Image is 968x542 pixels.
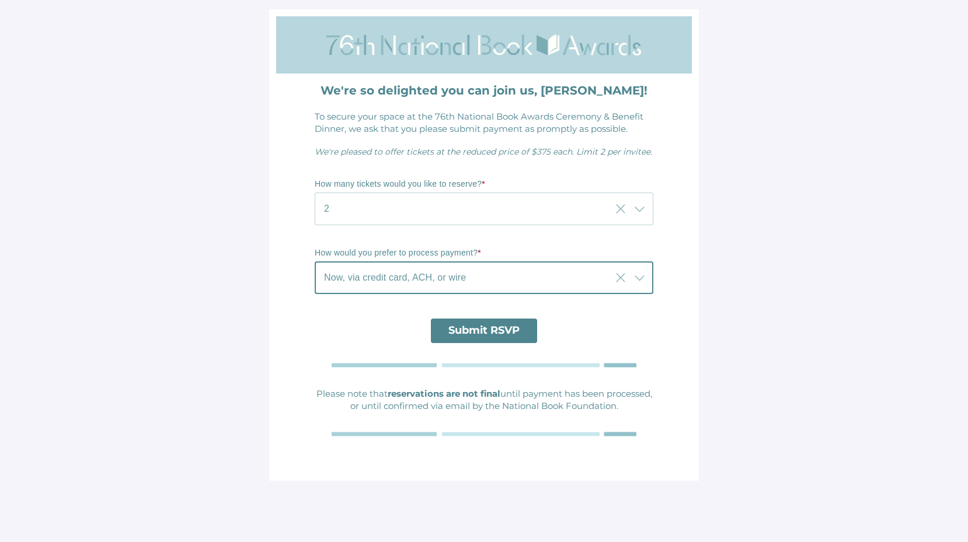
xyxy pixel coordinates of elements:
span: Now, via credit card, ACH, or wire [324,271,466,285]
p: How many tickets would you like to reserve? [315,179,653,190]
a: Submit RSVP [431,319,537,343]
span: Submit RSVP [448,324,520,337]
strong: reservations are not final [388,388,500,399]
p: How would you prefer to process payment? [315,247,653,259]
i: Clear [614,271,628,285]
span: 2 [324,202,329,216]
span: To secure your space at the 76th National Book Awards Ceremony & Benefit Dinner, we ask that you ... [315,111,643,134]
strong: We're so delighted you can join us, [PERSON_NAME]! [321,83,647,97]
i: Clear [614,202,628,216]
span: Please note that until payment has been processed, or until confirmed via email by the National B... [316,388,652,411]
span: We're pleased to offer tickets at the reduced price of $375 each. Limit 2 per invitee. [315,146,652,157]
